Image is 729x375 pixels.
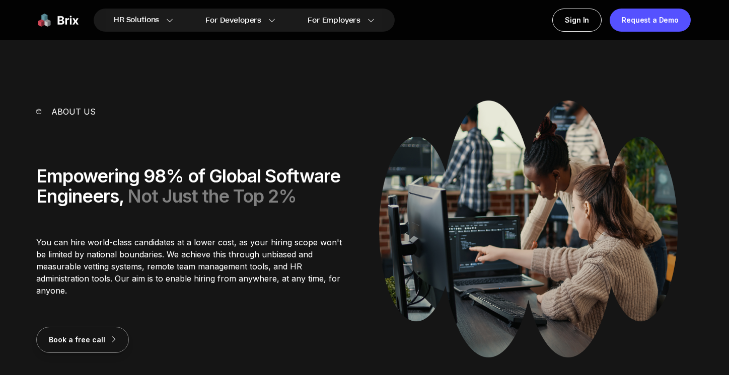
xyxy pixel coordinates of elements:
p: About us [51,106,96,118]
a: Sign In [552,9,602,32]
span: Not Just the Top 2% [127,185,297,207]
div: Empowering 98% of Global Software Engineers, [36,166,350,206]
p: You can hire world-class candidates at a lower cost, as your hiring scope won't be limited by nat... [36,236,350,297]
img: About Us [379,101,678,357]
a: Book a free call [36,334,129,344]
button: Book a free call [36,327,129,353]
a: Request a Demo [610,9,691,32]
span: HR Solutions [114,12,159,28]
img: vector [36,109,41,114]
span: For Developers [205,15,261,26]
span: For Employers [308,15,360,26]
